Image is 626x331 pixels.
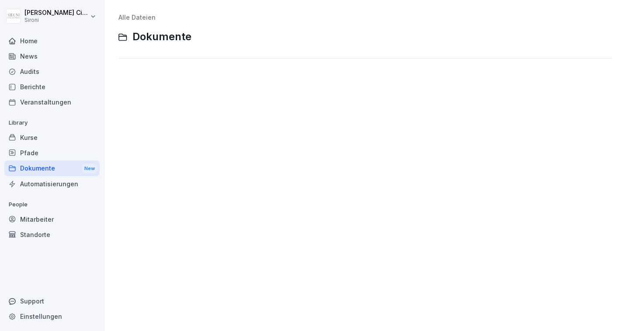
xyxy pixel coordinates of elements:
[4,160,100,177] div: Dokumente
[118,14,156,21] a: Alle Dateien
[4,176,100,192] a: Automatisierungen
[4,198,100,212] p: People
[4,293,100,309] div: Support
[24,17,88,23] p: Sironi
[132,31,191,43] span: Dokumente
[4,160,100,177] a: DokumenteNew
[4,130,100,145] a: Kurse
[4,227,100,242] a: Standorte
[4,64,100,79] a: Audits
[4,94,100,110] a: Veranstaltungen
[4,79,100,94] a: Berichte
[24,9,88,17] p: [PERSON_NAME] Ciccarone
[4,212,100,227] a: Mitarbeiter
[4,145,100,160] a: Pfade
[82,164,97,174] div: New
[4,33,100,49] a: Home
[4,49,100,64] a: News
[4,116,100,130] p: Library
[4,309,100,324] a: Einstellungen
